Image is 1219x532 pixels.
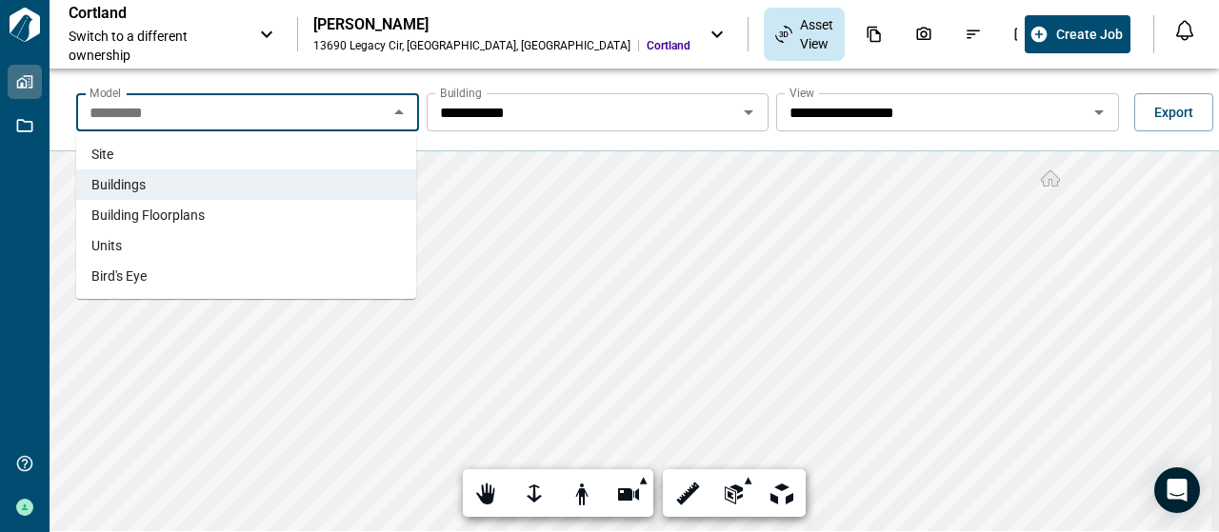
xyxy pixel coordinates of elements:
[1154,467,1200,513] div: Open Intercom Messenger
[1169,15,1200,46] button: Open notification feed
[440,85,482,101] label: Building
[735,99,762,126] button: Open
[313,15,690,34] div: [PERSON_NAME]
[91,236,122,255] span: Units
[1003,18,1043,50] div: Jobs
[386,99,412,126] button: Close
[764,8,845,61] div: Asset View
[1134,93,1213,131] button: Export
[1154,103,1193,122] span: Export
[1056,25,1123,44] span: Create Job
[91,206,205,225] span: Building Floorplans
[1086,99,1112,126] button: Open
[69,4,240,23] p: Cortland
[800,15,833,53] span: Asset View
[854,18,894,50] div: Documents
[789,85,814,101] label: View
[90,85,121,101] label: Model
[91,175,146,194] span: Buildings
[69,27,240,65] span: Switch to a different ownership
[91,145,113,164] span: Site
[313,38,630,53] div: 13690 Legacy Cir , [GEOGRAPHIC_DATA] , [GEOGRAPHIC_DATA]
[91,266,147,286] span: Bird's Eye
[1025,15,1130,53] button: Create Job
[953,18,993,50] div: Issues & Info
[904,18,944,50] div: Photos
[647,38,690,53] span: Cortland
